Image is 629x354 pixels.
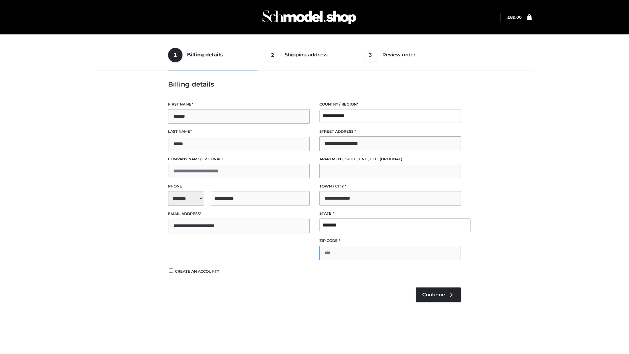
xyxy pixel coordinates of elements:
h3: Billing details [168,80,461,88]
a: Continue [416,287,461,302]
input: Create an account? [168,268,174,273]
label: Company name [168,156,310,162]
span: Continue [422,292,445,298]
label: Email address [168,211,310,217]
a: £89.00 [507,15,522,20]
label: Street address [319,128,461,135]
label: Town / City [319,183,461,189]
bdi: 89.00 [507,15,522,20]
label: Apartment, suite, unit, etc. [319,156,461,162]
label: ZIP Code [319,238,461,244]
label: Phone [168,183,310,189]
span: (optional) [200,157,223,161]
label: Country / Region [319,101,461,108]
span: £ [507,15,510,20]
label: Last name [168,128,310,135]
label: State [319,210,461,217]
img: Schmodel Admin 964 [260,4,358,30]
span: (optional) [380,157,402,161]
label: First name [168,101,310,108]
span: Create an account? [175,269,219,274]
